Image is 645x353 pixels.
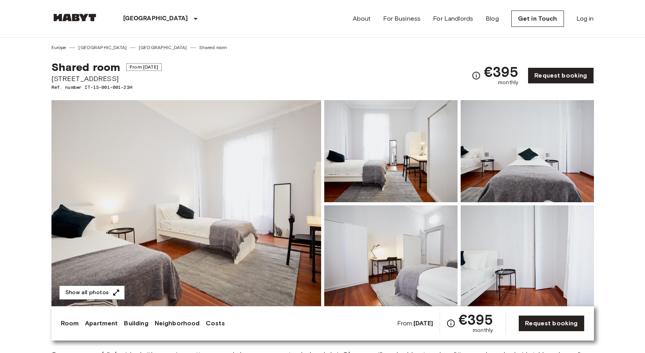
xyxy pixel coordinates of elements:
a: Shared room [199,44,227,51]
svg: Check cost overview for full price breakdown. Please note that discounts apply to new joiners onl... [472,71,481,80]
img: Picture of unit IT-13-001-001-23H [461,100,594,202]
a: Neighborhood [155,319,200,328]
a: Get in Touch [511,11,564,27]
a: [GEOGRAPHIC_DATA] [78,44,127,51]
a: For Business [383,14,421,23]
span: Shared room [51,60,120,74]
a: Europe [51,44,67,51]
a: Apartment [85,319,118,328]
a: Costs [206,319,225,328]
span: Ref. number IT-13-001-001-23H [51,84,162,91]
a: About [353,14,371,23]
span: €395 [484,65,519,79]
img: Marketing picture of unit IT-13-001-001-23H [51,100,321,307]
span: monthly [498,79,518,86]
img: Picture of unit IT-13-001-001-23H [324,205,458,307]
svg: Check cost overview for full price breakdown. Please note that discounts apply to new joiners onl... [446,319,456,328]
a: Request booking [518,315,584,332]
span: [STREET_ADDRESS] [51,74,162,84]
span: monthly [473,327,493,334]
img: Habyt [51,14,98,21]
a: Request booking [528,67,594,84]
a: [GEOGRAPHIC_DATA] [139,44,187,51]
span: From: [397,319,433,328]
button: Show all photos [59,286,125,300]
a: Room [61,319,79,328]
a: For Landlords [433,14,473,23]
img: Picture of unit IT-13-001-001-23H [461,205,594,307]
span: €395 [459,312,493,327]
span: From [DATE] [126,63,162,71]
a: Building [124,319,148,328]
p: [GEOGRAPHIC_DATA] [123,14,188,23]
b: [DATE] [414,319,433,327]
a: Blog [486,14,499,23]
img: Picture of unit IT-13-001-001-23H [324,100,458,202]
a: Log in [576,14,594,23]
